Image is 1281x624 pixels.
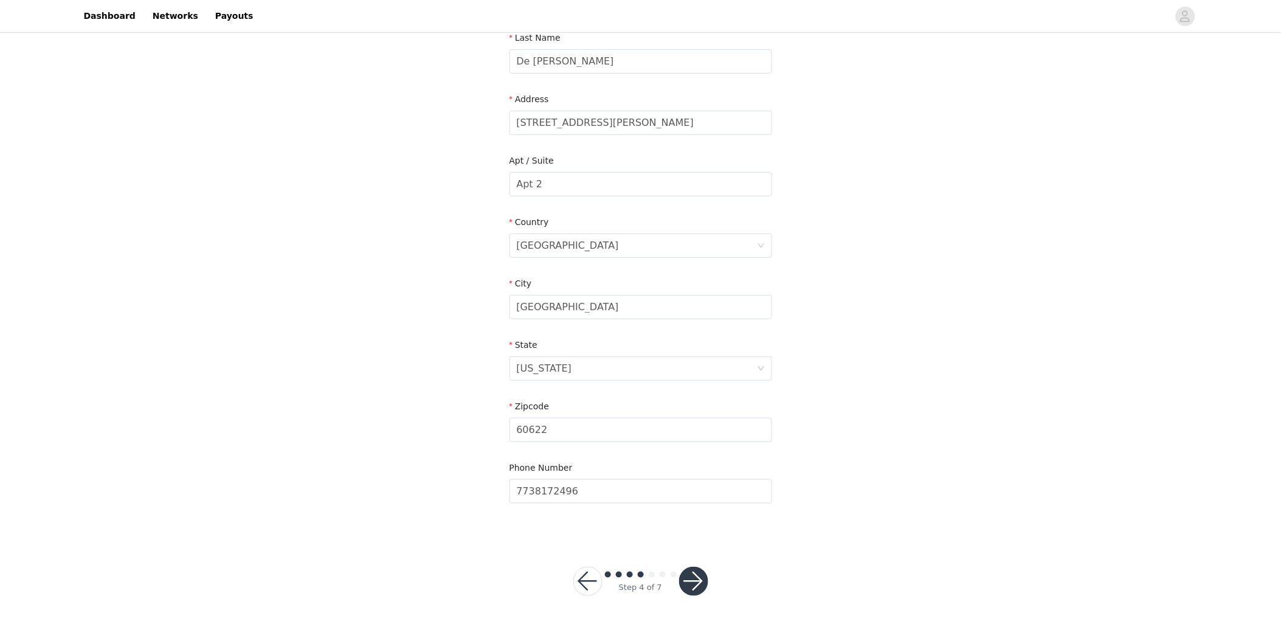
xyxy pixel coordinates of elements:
label: State [509,340,538,350]
div: Illinois [517,357,572,380]
a: Dashboard [77,2,143,30]
a: Payouts [208,2,261,30]
label: Phone Number [509,463,573,473]
label: Zipcode [509,401,550,411]
a: Networks [145,2,205,30]
label: Country [509,217,549,227]
label: Address [509,94,549,104]
div: United States [517,234,619,257]
label: Last Name [509,33,561,43]
div: avatar [1179,7,1191,26]
label: Apt / Suite [509,156,554,165]
div: Step 4 of 7 [619,581,662,594]
i: icon: down [758,365,765,373]
label: City [509,279,532,288]
i: icon: down [758,242,765,251]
